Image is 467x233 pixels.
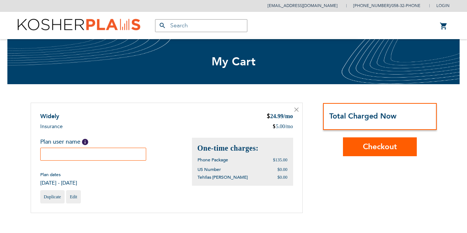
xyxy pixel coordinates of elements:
span: Duplicate [44,194,61,199]
span: Plan dates [40,172,77,178]
span: Checkout [363,141,397,152]
span: [DATE] - [DATE] [40,179,77,186]
span: $135.00 [273,157,288,162]
span: Insurance [40,123,63,130]
input: Search [155,19,247,32]
span: Plan user name [40,138,80,146]
span: $0.00 [278,167,288,172]
strong: Total Charged Now [329,111,396,121]
span: My Cart [212,54,256,69]
span: Login [436,3,450,8]
a: [PHONE_NUMBER] [353,3,390,8]
button: Checkout [343,137,417,156]
img: Kosher Plans [18,19,140,32]
span: /mo [285,123,293,130]
span: Phone Package [198,157,228,163]
div: 24.99 [267,112,293,121]
div: 5.00 [272,123,293,130]
a: Duplicate [40,190,65,203]
a: Edit [66,190,81,203]
span: Tehilas [PERSON_NAME] [198,174,248,180]
span: $0.00 [278,175,288,180]
span: US Number [198,167,221,172]
a: Widely [40,112,59,120]
span: Help [82,139,88,145]
h2: One-time charges: [198,143,288,153]
a: 058-32-PHONE [392,3,420,8]
li: / [346,0,420,11]
span: Edit [70,194,77,199]
span: /mo [284,113,293,119]
a: [EMAIL_ADDRESS][DOMAIN_NAME] [268,3,337,8]
span: $ [272,123,276,130]
span: $ [267,113,270,121]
